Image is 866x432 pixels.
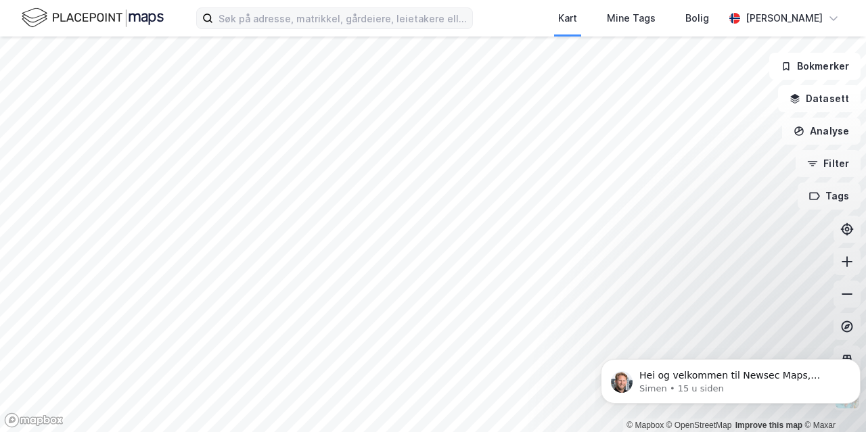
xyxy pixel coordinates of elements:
[22,6,164,30] img: logo.f888ab2527a4732fd821a326f86c7f29.svg
[782,118,861,145] button: Analyse
[626,421,664,430] a: Mapbox
[746,10,823,26] div: [PERSON_NAME]
[778,85,861,112] button: Datasett
[798,183,861,210] button: Tags
[685,10,709,26] div: Bolig
[735,421,802,430] a: Improve this map
[607,10,656,26] div: Mine Tags
[4,412,64,428] a: Mapbox homepage
[769,53,861,80] button: Bokmerker
[796,150,861,177] button: Filter
[666,421,732,430] a: OpenStreetMap
[595,331,866,425] iframe: Intercom notifications melding
[213,8,472,28] input: Søk på adresse, matrikkel, gårdeiere, leietakere eller personer
[558,10,577,26] div: Kart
